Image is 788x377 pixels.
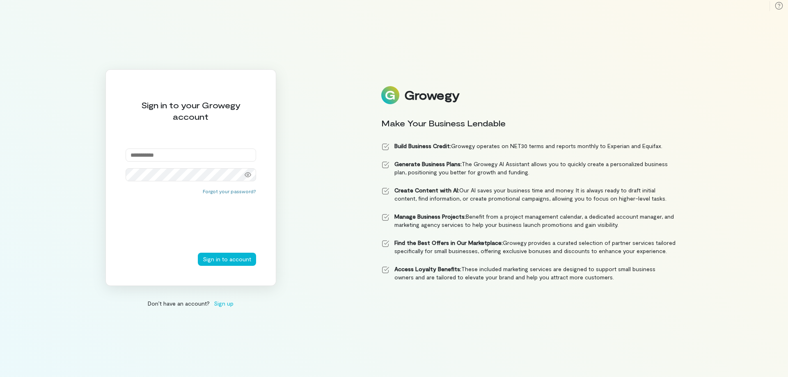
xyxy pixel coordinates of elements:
strong: Create Content with AI: [394,187,459,194]
div: Sign in to your Growegy account [126,99,256,122]
div: Make Your Business Lendable [381,117,676,129]
li: Growegy provides a curated selection of partner services tailored specifically for small business... [381,239,676,255]
li: The Growegy AI Assistant allows you to quickly create a personalized business plan, positioning y... [381,160,676,176]
button: Forgot your password? [203,188,256,194]
strong: Generate Business Plans: [394,160,462,167]
strong: Access Loyalty Benefits: [394,265,461,272]
li: Benefit from a project management calendar, a dedicated account manager, and marketing agency ser... [381,212,676,229]
strong: Build Business Credit: [394,142,451,149]
strong: Manage Business Projects: [394,213,466,220]
button: Sign in to account [198,253,256,266]
span: Sign up [214,299,234,308]
div: Don’t have an account? [105,299,276,308]
strong: Find the Best Offers in Our Marketplace: [394,239,503,246]
li: Our AI saves your business time and money. It is always ready to draft initial content, find info... [381,186,676,203]
img: Logo [381,86,399,104]
li: Growegy operates on NET30 terms and reports monthly to Experian and Equifax. [381,142,676,150]
li: These included marketing services are designed to support small business owners and are tailored ... [381,265,676,281]
div: Growegy [404,88,459,102]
